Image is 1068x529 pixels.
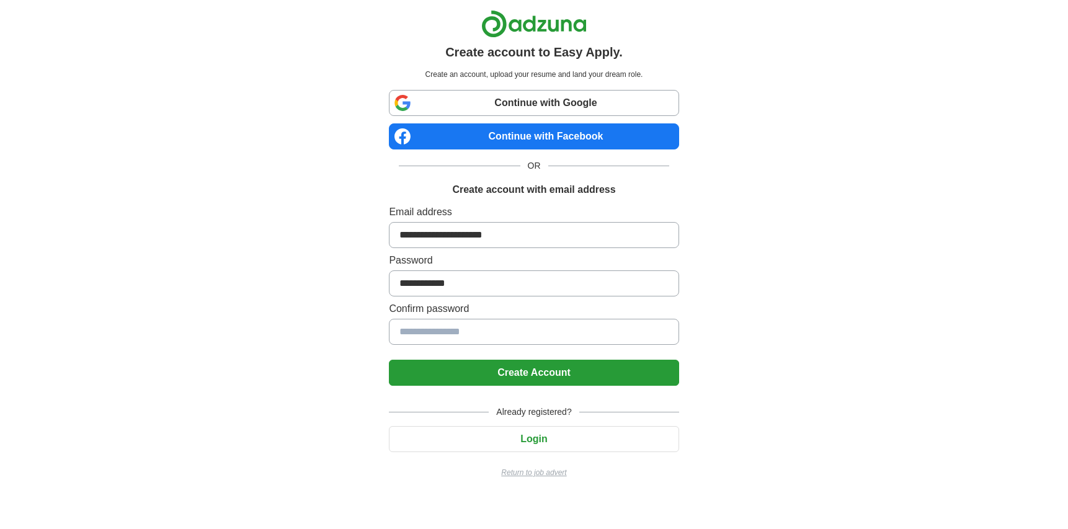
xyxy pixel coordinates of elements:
button: Create Account [389,360,679,386]
a: Return to job advert [389,467,679,478]
a: Login [389,433,679,444]
img: Adzuna logo [481,10,587,38]
a: Continue with Google [389,90,679,116]
span: Already registered? [489,406,579,419]
span: OR [520,159,548,172]
a: Continue with Facebook [389,123,679,149]
h1: Create account to Easy Apply. [445,43,623,61]
label: Password [389,253,679,268]
label: Email address [389,205,679,220]
h1: Create account with email address [452,182,615,197]
button: Login [389,426,679,452]
label: Confirm password [389,301,679,316]
p: Create an account, upload your resume and land your dream role. [391,69,676,80]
